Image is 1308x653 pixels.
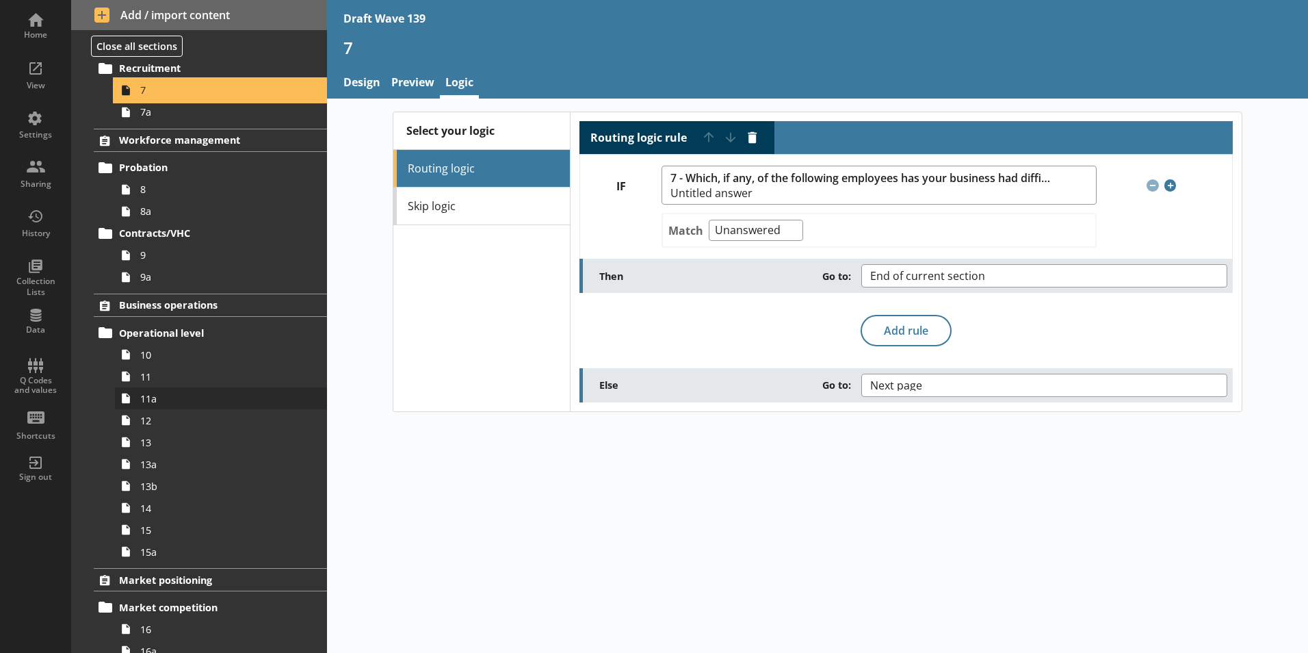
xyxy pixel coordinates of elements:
a: 10 [115,344,327,366]
a: Business operations [94,294,327,317]
div: Settings [12,129,60,140]
span: 7 - Which, if any, of the following employees has your business had difficulties recruiting in [D... [670,172,1051,185]
label: Match [668,223,703,238]
a: 11a [115,387,327,409]
div: Draft Wave 139 [343,11,426,26]
a: Contracts/VHC [94,222,327,244]
div: Select your logic [393,112,570,150]
li: Recruitment77a [100,57,327,123]
span: 9 [140,248,292,261]
span: 11a [140,392,292,405]
a: 8 [115,179,327,201]
a: 7a [115,101,327,123]
label: IF [580,179,662,194]
div: Data [12,324,60,335]
span: 11 [140,370,292,383]
span: Market competition [119,601,287,614]
span: 9a [140,270,292,283]
li: Business operationsOperational level101111a121313a13b141515a [71,294,327,563]
span: 16 [140,623,292,636]
li: Contracts/VHC99a [100,222,327,288]
a: Design [338,69,386,99]
a: Probation [94,157,327,179]
span: Untitled answer [670,188,1051,199]
button: Close all sections [91,36,183,57]
span: 14 [140,502,292,515]
span: Add / import content [94,8,304,23]
span: 7a [140,105,292,118]
a: 7 [115,79,327,101]
a: 8a [115,201,327,222]
li: Probation88a [100,157,327,222]
div: Q Codes and values [12,376,60,396]
a: 13 [115,431,327,453]
span: 15a [140,546,292,559]
span: 12 [140,414,292,427]
div: History [12,228,60,239]
a: 11 [115,366,327,387]
span: 8a [140,205,292,218]
span: Market positioning [119,574,287,587]
div: Home [12,29,60,40]
a: Preview [386,69,440,99]
a: 14 [115,497,327,519]
span: Next page [870,380,944,391]
div: Shortcuts [12,431,60,441]
span: Contracts/VHC [119,227,287,240]
button: Next page [861,374,1227,397]
a: Recruitment [94,57,327,79]
span: Business operations [119,298,287,311]
span: Recruitment [119,62,287,75]
label: Routing logic rule [590,131,687,145]
span: Operational level [119,326,287,340]
a: 13b [115,475,327,497]
span: 13b [140,480,292,493]
a: 9 [115,244,327,266]
li: Workforce managementProbation88aContracts/VHC99a [71,129,327,288]
a: 13a [115,453,327,475]
div: Sharing [12,179,60,190]
a: Operational level [94,322,327,344]
h1: 7 [343,37,1292,58]
a: 9a [115,266,327,288]
a: Market positioning [94,568,327,591]
span: Go to: [822,379,851,392]
label: Else [599,379,861,392]
span: 8 [140,183,292,196]
button: Add rule [861,315,952,346]
a: 15a [115,541,327,563]
a: 12 [115,409,327,431]
div: View [12,80,60,91]
a: Skip logic [393,188,570,225]
button: Delete routing rule [742,127,763,149]
div: Sign out [12,472,60,483]
span: 15 [140,524,292,537]
div: Collection Lists [12,276,60,297]
span: End of current section [870,270,1007,281]
li: Operational level101111a121313a13b141515a [100,322,327,563]
span: 7 [140,84,292,97]
span: Probation [119,161,287,174]
span: 13 [140,436,292,449]
button: End of current section [861,264,1227,287]
span: 13a [140,458,292,471]
a: Workforce management [94,129,327,152]
span: 10 [140,348,292,361]
button: 7 - Which, if any, of the following employees has your business had difficulties recruiting in [D... [662,166,1096,205]
a: Market competition [94,596,327,618]
span: Go to: [822,270,851,283]
label: Then [599,270,861,283]
span: Workforce management [119,133,287,146]
a: 16 [115,618,327,640]
a: Logic [440,69,479,99]
a: 15 [115,519,327,541]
